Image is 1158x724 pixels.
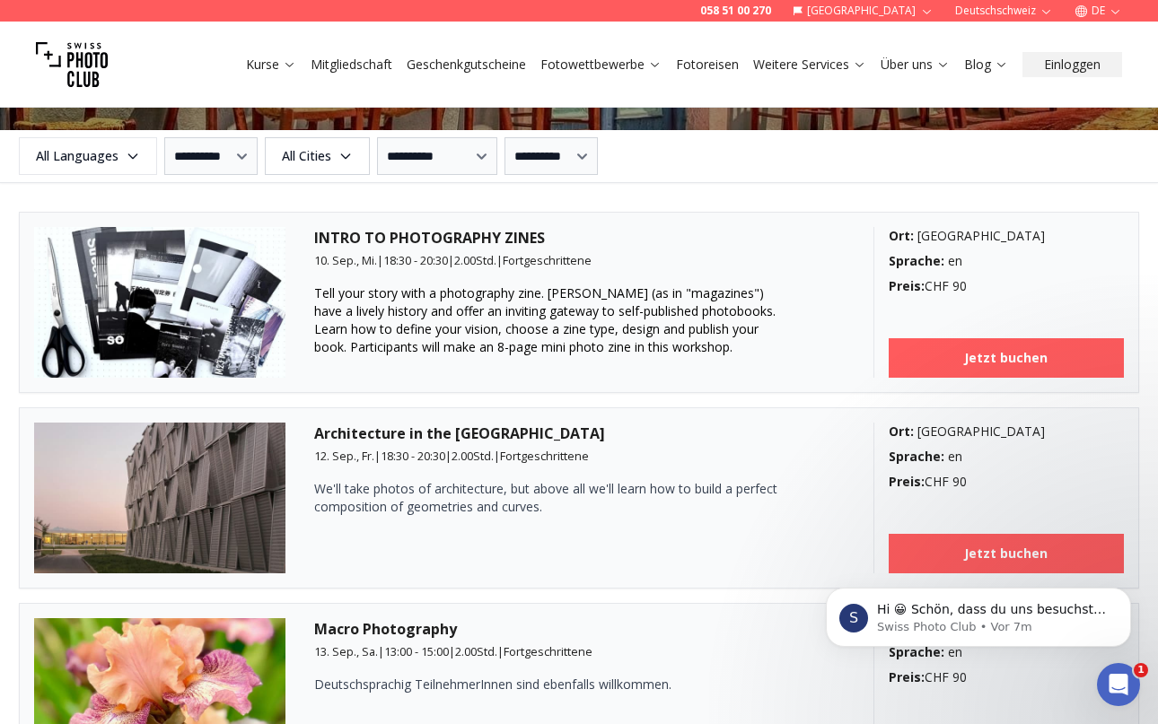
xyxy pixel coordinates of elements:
[746,52,873,77] button: Weitere Services
[533,52,669,77] button: Fotowettbewerbe
[503,252,592,268] span: Fortgeschrittene
[454,252,496,268] span: 2.00 Std.
[504,643,592,659] span: Fortgeschrittene
[303,52,399,77] button: Mitgliedschaft
[540,56,662,74] a: Fotowettbewerbe
[799,550,1158,676] iframe: Intercom notifications Nachricht
[964,349,1048,367] b: Jetzt buchen
[889,668,925,685] b: Preis :
[889,473,925,490] b: Preis :
[34,423,285,573] img: Architecture in the Rolex Learning Center
[19,137,157,175] button: All Languages
[952,473,967,490] span: 90
[239,52,303,77] button: Kurse
[22,140,154,172] span: All Languages
[889,448,944,465] b: Sprache :
[384,643,449,659] span: 13:00 - 15:00
[314,423,845,444] h3: Architecture in the [GEOGRAPHIC_DATA]
[314,676,781,693] p: Deutschsprachig TeilnehmerInnen sind ebenfalls willkommen.
[889,534,1125,573] a: Jetzt buchen
[314,252,377,268] span: 10. Sep., Mi.
[889,252,944,269] b: Sprache :
[889,338,1125,378] a: Jetzt buchen
[964,56,1008,74] a: Blog
[1022,52,1122,77] button: Einloggen
[889,277,925,294] b: Preis :
[500,448,589,464] span: Fortgeschrittene
[889,668,1125,686] div: CHF
[246,56,296,74] a: Kurse
[314,227,845,249] h3: INTRO TO PHOTOGRAPHY ZINES
[889,473,1125,491] div: CHF
[873,52,957,77] button: Über uns
[952,668,967,685] span: 90
[381,448,445,464] span: 18:30 - 20:30
[753,56,866,74] a: Weitere Services
[889,423,914,440] b: Ort :
[455,643,497,659] span: 2.00 Std.
[314,284,776,355] span: Tell your story with a photography zine. [PERSON_NAME] (as in "magazines") have a lively history ...
[700,4,771,18] a: 058 51 00 270
[399,52,533,77] button: Geschenkgutscheine
[314,643,592,659] small: | | |
[889,448,1125,466] div: en
[669,52,746,77] button: Fotoreisen
[34,227,285,378] img: INTRO TO PHOTOGRAPHY ZINES
[311,56,392,74] a: Mitgliedschaft
[314,448,589,464] small: | | |
[676,56,739,74] a: Fotoreisen
[36,29,108,100] img: Swiss photo club
[452,448,494,464] span: 2.00 Std.
[383,252,448,268] span: 18:30 - 20:30
[314,480,781,516] p: We'll take photos of architecture, but above all we'll learn how to build a perfect composition o...
[314,643,378,659] span: 13. Sep., Sa.
[407,56,526,74] a: Geschenkgutscheine
[265,137,370,175] button: All Cities
[314,618,845,640] h3: Macro Photography
[889,277,1125,295] div: CHF
[881,56,950,74] a: Über uns
[889,423,1125,441] div: [GEOGRAPHIC_DATA]
[889,227,1125,245] div: [GEOGRAPHIC_DATA]
[957,52,1015,77] button: Blog
[1097,663,1140,706] iframe: Intercom live chat
[268,140,367,172] span: All Cities
[889,227,914,244] b: Ort :
[952,277,967,294] span: 90
[314,448,374,464] span: 12. Sep., Fr.
[889,252,1125,270] div: en
[314,252,592,268] small: | | |
[964,545,1048,563] b: Jetzt buchen
[1134,663,1148,677] span: 1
